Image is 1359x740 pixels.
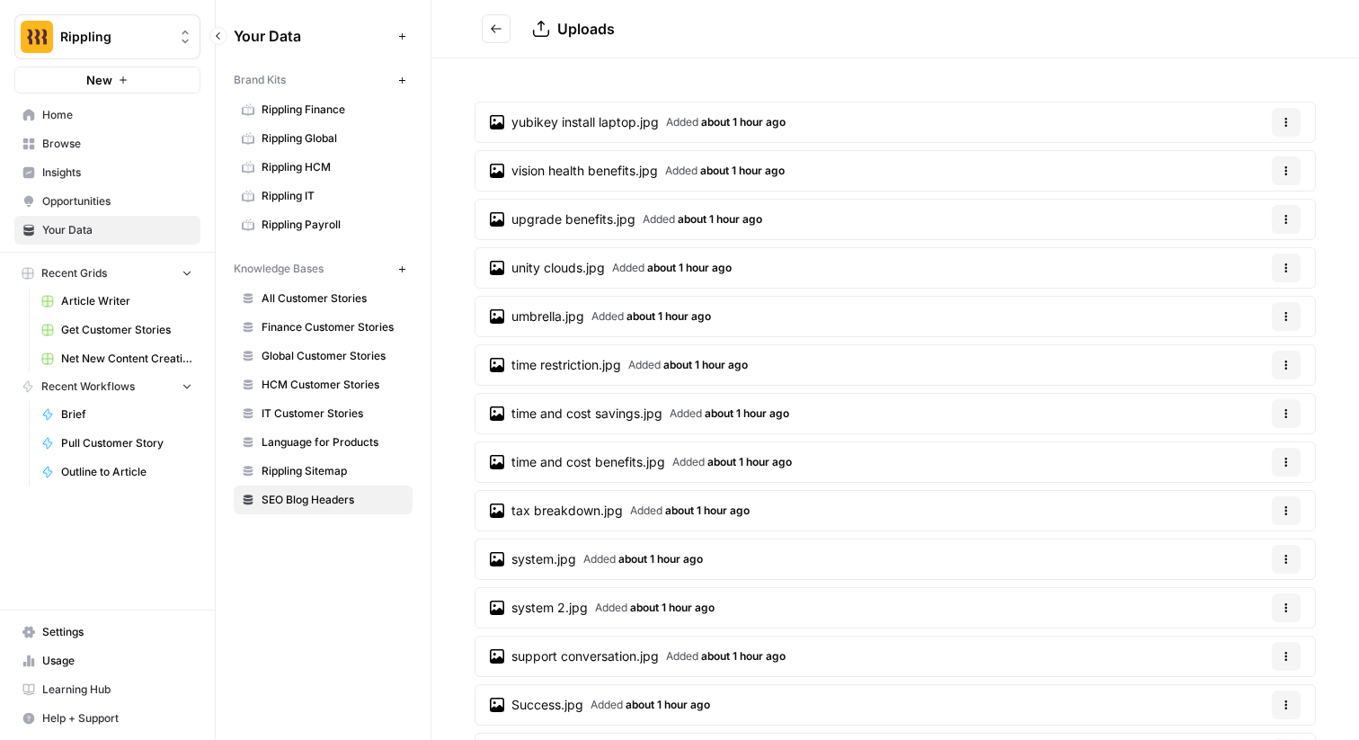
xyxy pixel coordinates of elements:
span: time and cost savings.jpg [511,405,662,423]
span: Pull Customer Story [61,435,192,451]
span: Your Data [42,222,192,238]
a: Insights [14,158,200,187]
span: about 1 hour ago [700,164,785,177]
span: Uploads [557,20,615,38]
span: Finance Customer Stories [262,319,404,335]
span: Insights [42,165,192,181]
span: Rippling Global [262,130,404,147]
span: support conversation.jpg [511,647,659,665]
a: Browse [14,129,200,158]
span: upgrade benefits.jpg [511,210,635,228]
a: time restriction.jpgAdded about 1 hour ago [475,345,762,385]
img: Rippling Logo [21,21,53,53]
span: Brief [61,406,192,423]
span: Added [666,114,786,130]
span: Recent Grids [41,265,107,281]
button: Go back [482,14,511,43]
a: Finance Customer Stories [234,313,413,342]
span: about 1 hour ago [626,309,711,323]
span: Added [612,260,732,276]
a: Global Customer Stories [234,342,413,370]
span: Settings [42,624,192,640]
a: Rippling IT [234,182,413,210]
a: All Customer Stories [234,284,413,313]
span: HCM Customer Stories [262,377,404,393]
span: system 2.jpg [511,599,588,617]
span: about 1 hour ago [663,358,748,371]
a: Home [14,101,200,129]
span: about 1 hour ago [701,115,786,129]
a: Rippling Payroll [234,210,413,239]
span: system.jpg [511,550,576,568]
span: about 1 hour ago [701,649,786,663]
span: about 1 hour ago [665,504,750,517]
button: Recent Workflows [14,373,200,400]
span: Added [591,308,711,325]
span: about 1 hour ago [626,698,710,711]
span: All Customer Stories [262,290,404,307]
span: Brand Kits [234,72,286,88]
a: HCM Customer Stories [234,370,413,399]
span: Added [595,600,715,616]
a: Pull Customer Story [33,429,200,458]
span: Get Customer Stories [61,322,192,338]
a: Rippling Global [234,124,413,153]
span: about 1 hour ago [618,552,703,566]
a: unity clouds.jpgAdded about 1 hour ago [475,248,746,288]
span: Rippling HCM [262,159,404,175]
a: Article Writer [33,287,200,316]
span: Added [666,648,786,664]
a: system 2.jpgAdded about 1 hour ago [475,588,729,628]
a: Usage [14,646,200,675]
a: time and cost benefits.jpgAdded about 1 hour ago [475,442,806,482]
span: Added [630,503,750,519]
span: Added [583,551,703,567]
a: Brief [33,400,200,429]
button: Recent Grids [14,260,200,287]
a: Rippling Sitemap [234,457,413,486]
a: system.jpgAdded about 1 hour ago [475,539,717,579]
button: Help + Support [14,704,200,733]
a: Rippling Finance [234,95,413,124]
span: umbrella.jpg [511,308,584,325]
span: time restriction.jpg [511,356,621,374]
span: Added [670,406,789,422]
a: Language for Products [234,428,413,457]
a: Success.jpgAdded about 1 hour ago [475,685,724,725]
span: about 1 hour ago [647,261,732,274]
span: Article Writer [61,293,192,309]
span: Rippling [60,28,169,46]
span: about 1 hour ago [678,212,762,226]
span: IT Customer Stories [262,406,404,422]
span: Success.jpg [511,696,583,714]
span: Usage [42,653,192,669]
a: tax breakdown.jpgAdded about 1 hour ago [475,491,764,530]
a: Outline to Article [33,458,200,486]
span: Outline to Article [61,464,192,480]
a: Get Customer Stories [33,316,200,344]
span: Rippling IT [262,188,404,204]
span: Help + Support [42,710,192,727]
span: Recent Workflows [41,379,135,395]
button: Workspace: Rippling [14,14,200,59]
span: about 1 hour ago [630,601,715,614]
span: Rippling Sitemap [262,463,404,479]
button: New [14,67,200,94]
span: Knowledge Bases [234,261,324,277]
a: Rippling HCM [234,153,413,182]
a: support conversation.jpgAdded about 1 hour ago [475,637,800,676]
span: Added [591,697,710,713]
span: yubikey install laptop.jpg [511,113,659,131]
span: vision health benefits.jpg [511,162,658,180]
span: about 1 hour ago [705,406,789,420]
a: vision health benefits.jpgAdded about 1 hour ago [475,151,799,191]
a: umbrella.jpgAdded about 1 hour ago [475,297,725,336]
span: unity clouds.jpg [511,259,605,277]
span: Added [643,211,762,227]
span: SEO Blog Headers [262,492,404,508]
span: Rippling Finance [262,102,404,118]
span: Language for Products [262,434,404,450]
span: time and cost benefits.jpg [511,453,665,471]
span: Opportunities [42,193,192,210]
span: Learning Hub [42,682,192,698]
